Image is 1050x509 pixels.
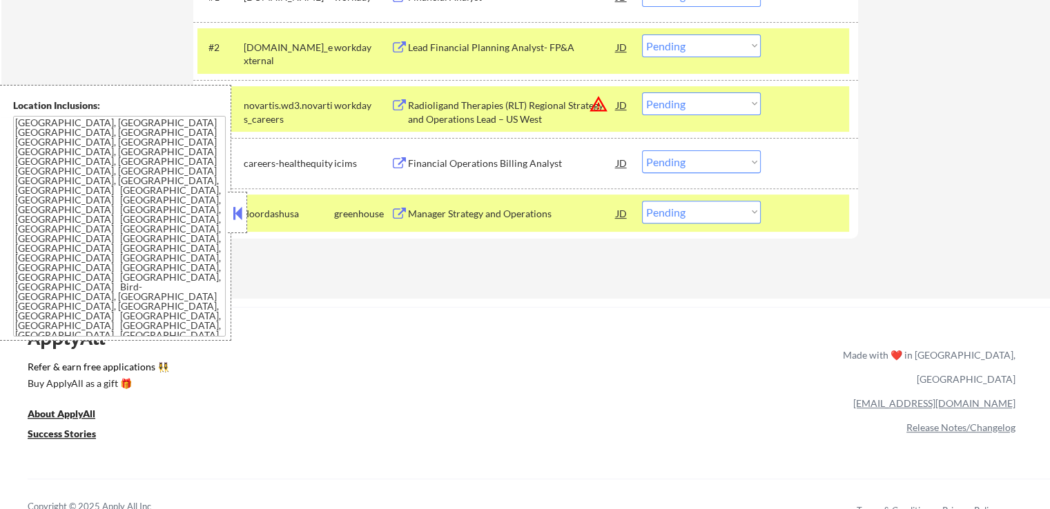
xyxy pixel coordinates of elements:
[615,34,629,59] div: JD
[408,157,616,170] div: Financial Operations Billing Analyst
[334,99,391,112] div: workday
[28,379,166,388] div: Buy ApplyAll as a gift 🎁
[28,362,554,377] a: Refer & earn free applications 👯‍♀️
[244,157,334,170] div: careers-healthequity
[615,201,629,226] div: JD
[615,92,629,117] div: JD
[837,343,1015,391] div: Made with ❤️ in [GEOGRAPHIC_DATA], [GEOGRAPHIC_DATA]
[28,427,115,444] a: Success Stories
[408,41,616,54] div: Lead Financial Planning Analyst- FP&A
[853,397,1015,409] a: [EMAIL_ADDRESS][DOMAIN_NAME]
[28,326,121,350] div: ApplyAll
[244,99,334,126] div: novartis.wd3.novartis_careers
[28,377,166,394] a: Buy ApplyAll as a gift 🎁
[244,207,334,221] div: doordashusa
[615,150,629,175] div: JD
[408,99,616,126] div: Radioligand Therapies (RLT) Regional Strategy and Operations Lead – US West
[589,94,608,114] button: warning_amber
[28,408,95,419] u: About ApplyAll
[28,407,115,424] a: About ApplyAll
[334,207,391,221] div: greenhouse
[408,207,616,221] div: Manager Strategy and Operations
[208,41,233,54] div: #2
[13,99,226,112] div: Location Inclusions:
[334,41,391,54] div: workday
[244,41,334,68] div: [DOMAIN_NAME]_external
[906,421,1015,433] a: Release Notes/Changelog
[334,157,391,170] div: icims
[28,428,96,439] u: Success Stories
